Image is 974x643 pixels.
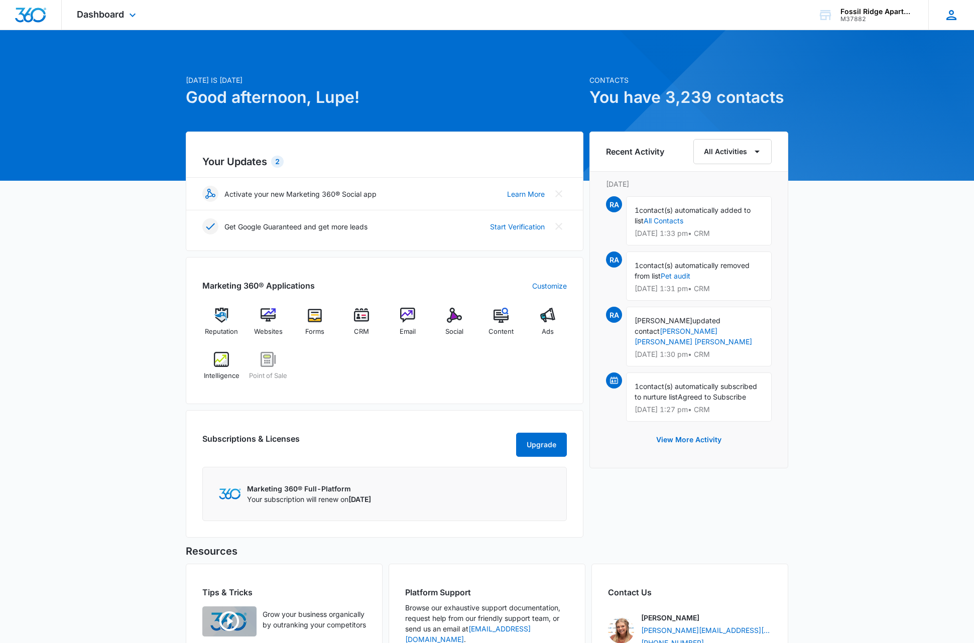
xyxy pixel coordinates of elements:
[249,308,288,344] a: Websites
[661,272,690,280] a: Pet audit
[202,308,241,344] a: Reputation
[606,251,622,268] span: RA
[482,308,521,344] a: Content
[635,316,692,325] span: [PERSON_NAME]
[205,327,238,337] span: Reputation
[77,9,124,20] span: Dashboard
[551,218,567,234] button: Close
[532,281,567,291] a: Customize
[693,139,772,164] button: All Activities
[641,612,699,623] p: [PERSON_NAME]
[247,483,371,494] p: Marketing 360® Full-Platform
[224,221,368,232] p: Get Google Guaranteed and get more leads
[400,327,416,337] span: Email
[489,327,514,337] span: Content
[247,494,371,504] p: Your subscription will renew on
[635,406,763,413] p: [DATE] 1:27 pm • CRM
[589,75,788,85] p: Contacts
[202,280,315,292] h2: Marketing 360® Applications
[840,16,914,23] div: account id
[635,261,639,270] span: 1
[202,586,366,598] h2: Tips & Tricks
[635,285,763,292] p: [DATE] 1:31 pm • CRM
[263,609,366,630] p: Grow your business organically by outranking your competitors
[202,606,257,636] img: Quick Overview Video
[249,352,288,388] a: Point of Sale
[542,327,554,337] span: Ads
[635,230,763,237] p: [DATE] 1:33 pm • CRM
[589,85,788,109] h1: You have 3,239 contacts
[635,206,751,225] span: contact(s) automatically added to list
[635,351,763,358] p: [DATE] 1:30 pm • CRM
[305,327,324,337] span: Forms
[840,8,914,16] div: account name
[186,75,583,85] p: [DATE] is [DATE]
[528,308,567,344] a: Ads
[271,156,284,168] div: 2
[186,85,583,109] h1: Good afternoon, Lupe!
[606,179,772,189] p: [DATE]
[296,308,334,344] a: Forms
[641,625,772,635] a: [PERSON_NAME][EMAIL_ADDRESS][PERSON_NAME][DOMAIN_NAME]
[606,196,622,212] span: RA
[405,586,569,598] h2: Platform Support
[224,189,377,199] p: Activate your new Marketing 360® Social app
[635,327,752,346] a: [PERSON_NAME] [PERSON_NAME] [PERSON_NAME]
[635,382,757,401] span: contact(s) automatically subscribed to nurture list
[219,488,241,499] img: Marketing 360 Logo
[608,586,772,598] h2: Contact Us
[516,433,567,457] button: Upgrade
[202,433,300,453] h2: Subscriptions & Licenses
[254,327,283,337] span: Websites
[646,428,732,452] button: View More Activity
[348,495,371,503] span: [DATE]
[490,221,545,232] a: Start Verification
[551,186,567,202] button: Close
[445,327,463,337] span: Social
[202,154,567,169] h2: Your Updates
[507,189,545,199] a: Learn More
[644,216,683,225] a: All Contacts
[249,371,287,381] span: Point of Sale
[186,544,788,559] h5: Resources
[204,371,239,381] span: Intelligence
[678,393,746,401] span: Agreed to Subscribe
[389,308,427,344] a: Email
[354,327,369,337] span: CRM
[606,146,664,158] h6: Recent Activity
[202,352,241,388] a: Intelligence
[635,206,639,214] span: 1
[635,261,750,280] span: contact(s) automatically removed from list
[342,308,381,344] a: CRM
[435,308,474,344] a: Social
[606,307,622,323] span: RA
[635,382,639,391] span: 1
